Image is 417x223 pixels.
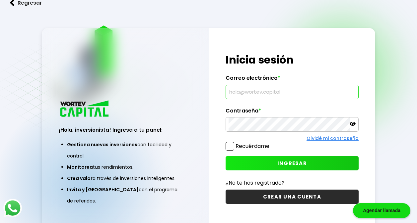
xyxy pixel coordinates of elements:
[67,175,93,182] span: Crea valor
[59,126,192,134] h3: ¡Hola, inversionista! Ingresa a tu panel:
[226,52,359,68] h1: Inicia sesión
[226,108,359,117] label: Contraseña
[353,203,410,218] div: Agendar llamada
[226,179,359,187] p: ¿No te has registrado?
[277,160,307,167] span: INGRESAR
[67,161,183,173] li: tus rendimientos.
[226,75,359,85] label: Correo electrónico
[67,186,139,193] span: Invita y [GEOGRAPHIC_DATA]
[307,135,359,142] a: Olvidé mi contraseña
[59,100,111,119] img: logo_wortev_capital
[229,85,356,99] input: hola@wortev.capital
[236,142,269,150] label: Recuérdame
[226,190,359,204] button: CREAR UNA CUENTA
[67,164,93,170] span: Monitorea
[67,173,183,184] li: a través de inversiones inteligentes.
[226,156,359,170] button: INGRESAR
[226,179,359,204] a: ¿No te has registrado?CREAR UNA CUENTA
[67,141,137,148] span: Gestiona nuevas inversiones
[67,139,183,161] li: con facilidad y control.
[3,199,22,217] img: logos_whatsapp-icon.242b2217.svg
[67,184,183,206] li: con el programa de referidos.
